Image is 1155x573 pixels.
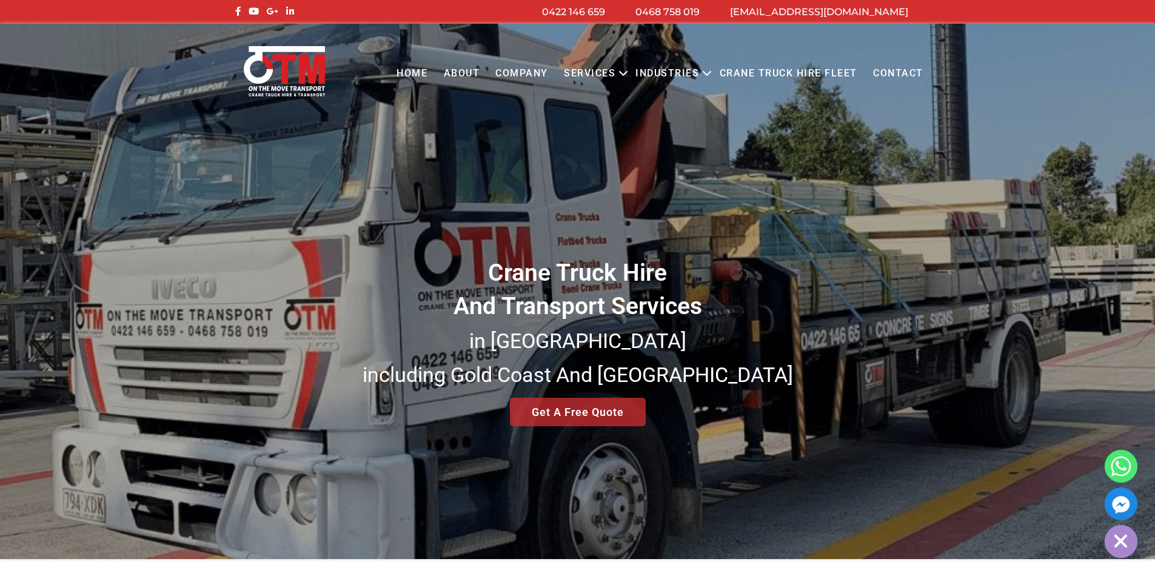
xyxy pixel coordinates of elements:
[628,57,707,90] a: Industries
[542,6,605,18] a: 0422 146 659
[865,57,931,90] a: Contact
[635,6,700,18] a: 0468 758 019
[435,57,487,90] a: About
[1105,488,1137,520] a: Facebook_Messenger
[510,398,646,426] a: Get A Free Quote
[730,6,908,18] a: [EMAIL_ADDRESS][DOMAIN_NAME]
[1105,450,1137,483] a: Whatsapp
[363,329,793,387] small: in [GEOGRAPHIC_DATA] including Gold Coast And [GEOGRAPHIC_DATA]
[389,57,435,90] a: Home
[556,57,623,90] a: Services
[487,57,556,90] a: COMPANY
[711,57,865,90] a: Crane Truck Hire Fleet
